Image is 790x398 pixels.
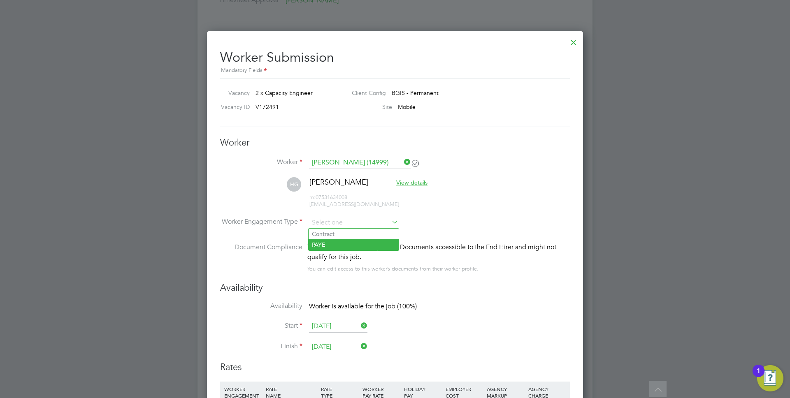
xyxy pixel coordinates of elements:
[309,341,367,353] input: Select one
[287,177,301,192] span: HG
[309,302,417,310] span: Worker is available for the job (100%)
[309,194,347,201] span: 07531634008
[220,158,302,167] label: Worker
[309,177,368,187] span: [PERSON_NAME]
[220,137,570,149] h3: Worker
[309,217,398,229] input: Select one
[309,239,399,250] li: PAYE
[345,89,386,97] label: Client Config
[757,365,783,391] button: Open Resource Center, 1 new notification
[220,322,302,330] label: Start
[220,218,302,226] label: Worker Engagement Type
[309,320,367,333] input: Select one
[309,229,399,239] li: Contract
[256,89,313,97] span: 2 x Capacity Engineer
[345,103,392,111] label: Site
[220,43,570,75] h2: Worker Submission
[398,103,416,111] span: Mobile
[309,194,316,201] span: m:
[256,103,279,111] span: V172491
[309,201,399,208] span: [EMAIL_ADDRESS][DOMAIN_NAME]
[220,66,570,75] div: Mandatory Fields
[220,361,570,373] h3: Rates
[217,89,250,97] label: Vacancy
[220,302,302,310] label: Availability
[392,89,439,97] span: BGIS - Permanent
[307,264,479,274] div: You can edit access to this worker’s documents from their worker profile.
[396,179,428,186] span: View details
[220,342,302,351] label: Finish
[757,371,760,382] div: 1
[307,242,570,262] div: This worker has no Compliance Documents accessible to the End Hirer and might not qualify for thi...
[217,103,250,111] label: Vacancy ID
[220,242,302,272] label: Document Compliance
[220,282,570,294] h3: Availability
[309,157,411,169] input: Search for...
